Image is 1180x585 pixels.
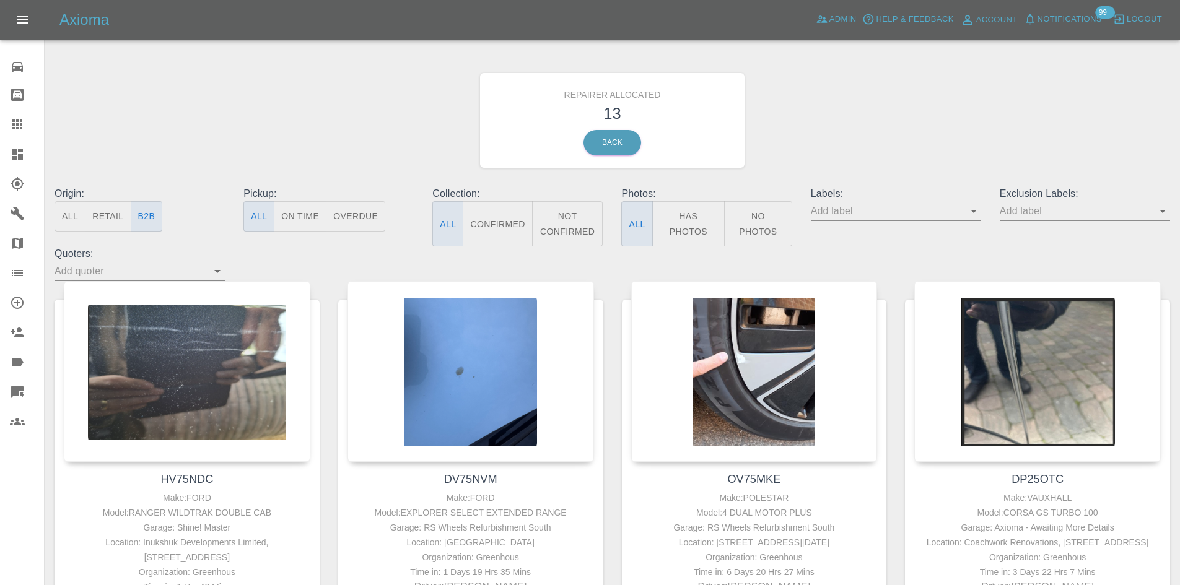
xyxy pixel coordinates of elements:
[351,535,591,550] div: Location: [GEOGRAPHIC_DATA]
[532,201,603,246] button: Not Confirmed
[917,550,1158,565] div: Organization: Greenhous
[274,201,326,232] button: On Time
[652,201,725,246] button: Has Photos
[351,490,591,505] div: Make: FORD
[432,186,603,201] p: Collection:
[583,130,641,155] a: Back
[957,10,1021,30] a: Account
[1095,6,1115,19] span: 99+
[1021,10,1105,29] button: Notifications
[634,520,875,535] div: Garage: RS Wheels Refurbishment South
[351,505,591,520] div: Model: EXPLORER SELECT EXTENDED RANGE
[965,202,982,220] button: Open
[463,201,532,246] button: Confirmed
[55,246,225,261] p: Quoters:
[1000,201,1152,220] input: Add label
[67,505,307,520] div: Model: RANGER WILDTRAK DOUBLE CAB
[1127,12,1162,27] span: Logout
[85,201,131,232] button: Retail
[876,12,953,27] span: Help & Feedback
[917,520,1158,535] div: Garage: Axioma - Awaiting More Details
[621,201,652,246] button: All
[1038,12,1102,27] span: Notifications
[351,565,591,579] div: Time in: 1 Days 19 Hrs 35 Mins
[1012,473,1064,485] a: DP25OTC
[811,186,981,201] p: Labels:
[444,473,497,485] a: DV75NVM
[489,102,736,125] h3: 13
[209,262,226,280] button: Open
[160,473,213,485] a: HV75NDC
[634,565,875,579] div: Time in: 6 Days 20 Hrs 27 Mins
[1000,186,1170,201] p: Exclusion Labels:
[917,565,1158,579] div: Time in: 3 Days 22 Hrs 7 Mins
[243,201,274,232] button: All
[55,261,206,280] input: Add quoter
[634,535,875,550] div: Location: [STREET_ADDRESS][DATE]
[67,490,307,505] div: Make: FORD
[7,5,37,35] button: Open drawer
[917,535,1158,550] div: Location: Coachwork Renovations, [STREET_ADDRESS]
[917,505,1158,520] div: Model: CORSA GS TURBO 100
[859,10,956,29] button: Help & Feedback
[131,201,163,232] button: B2B
[67,520,307,535] div: Garage: Shine! Master
[634,505,875,520] div: Model: 4 DUAL MOTOR PLUS
[351,550,591,565] div: Organization: Greenhous
[67,565,307,579] div: Organization: Greenhous
[59,10,109,30] h5: Axioma
[55,201,85,232] button: All
[917,490,1158,505] div: Make: VAUXHALL
[813,10,860,29] a: Admin
[727,473,780,485] a: OV75MKE
[634,550,875,565] div: Organization: Greenhous
[1154,202,1171,220] button: Open
[634,490,875,505] div: Make: POLESTAR
[326,201,385,232] button: Overdue
[432,201,463,246] button: All
[67,535,307,565] div: Location: Inukshuk Developments Limited, [STREET_ADDRESS]
[351,520,591,535] div: Garage: RS Wheels Refurbishment South
[829,12,857,27] span: Admin
[55,186,225,201] p: Origin:
[811,201,963,220] input: Add label
[489,82,736,102] h6: Repairer Allocated
[976,13,1018,27] span: Account
[621,186,792,201] p: Photos:
[724,201,792,246] button: No Photos
[1110,10,1165,29] button: Logout
[243,186,414,201] p: Pickup:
